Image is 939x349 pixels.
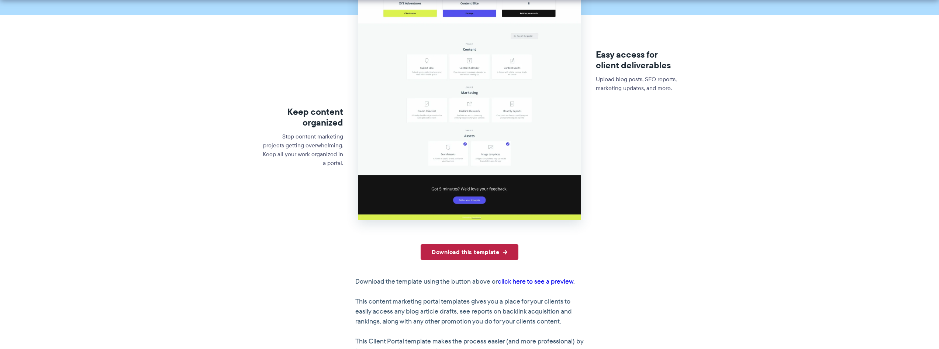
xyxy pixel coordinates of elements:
[262,132,343,168] p: Stop content marketing projects getting overwhelming. Keep all your work organized in a portal.
[355,277,584,287] p: Download the template using the button above or .
[498,277,573,286] a: click here to see a preview
[596,75,677,93] p: Upload blog posts, SEO reports, marketing updates, and more.
[596,49,677,71] h3: Easy access for client deliverables
[421,244,518,260] a: Download this template
[262,107,343,128] h3: Keep content organized
[355,297,584,326] p: This content marketing portal templates gives you a place for your clients to easily access any b...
